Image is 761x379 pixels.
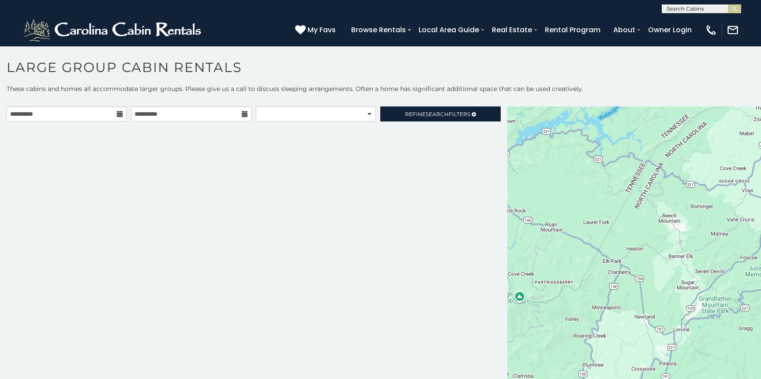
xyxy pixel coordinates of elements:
[644,22,696,38] a: Owner Login
[487,22,536,38] a: Real Estate
[307,24,336,35] span: My Favs
[609,22,640,38] a: About
[414,22,484,38] a: Local Area Guide
[380,106,500,121] a: RefineSearchFilters
[295,24,338,36] a: My Favs
[22,17,205,43] img: White-1-2.png
[705,24,717,36] img: phone-regular-white.png
[540,22,605,38] a: Rental Program
[347,22,410,38] a: Browse Rentals
[405,111,470,117] span: Refine Filters
[426,111,449,117] span: Search
[727,24,739,36] img: mail-regular-white.png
